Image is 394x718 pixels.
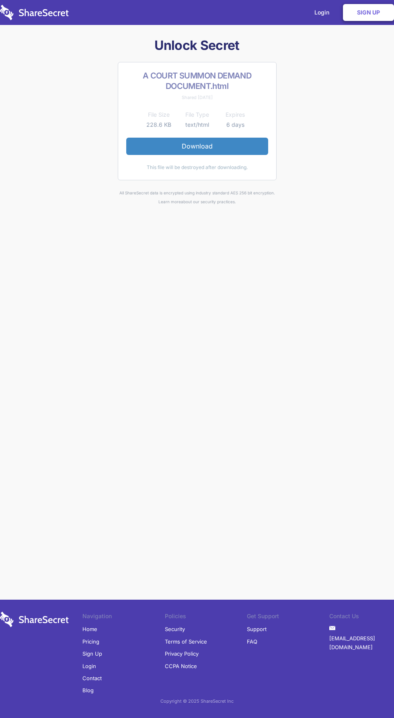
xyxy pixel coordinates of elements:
[82,684,94,696] a: Blog
[82,672,102,684] a: Contact
[247,612,329,623] li: Get Support
[165,612,247,623] li: Policies
[140,120,178,130] td: 228.6 KB
[43,188,351,206] div: All ShareSecret data is encrypted using industry standard AES 256 bit encryption. about our secur...
[216,120,254,130] td: 6 days
[165,660,197,672] a: CCPA Notice
[165,648,199,660] a: Privacy Policy
[158,199,181,204] a: Learn more
[43,37,351,54] h1: Unlock Secret
[126,163,268,172] div: This file will be destroyed after downloading.
[82,623,97,635] a: Home
[82,660,96,672] a: Login
[247,623,267,635] a: Support
[343,4,394,21] a: Sign Up
[126,93,268,102] div: Shared [DATE]
[165,635,207,648] a: Terms of Service
[82,635,99,648] a: Pricing
[140,110,178,120] th: File Size
[126,138,268,155] a: Download
[178,120,216,130] td: text/html
[216,110,254,120] th: Expires
[126,70,268,91] h2: A COURT SUMMON DEMAND DOCUMENT.html
[247,635,257,648] a: FAQ
[178,110,216,120] th: File Type
[82,612,165,623] li: Navigation
[165,623,185,635] a: Security
[82,648,102,660] a: Sign Up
